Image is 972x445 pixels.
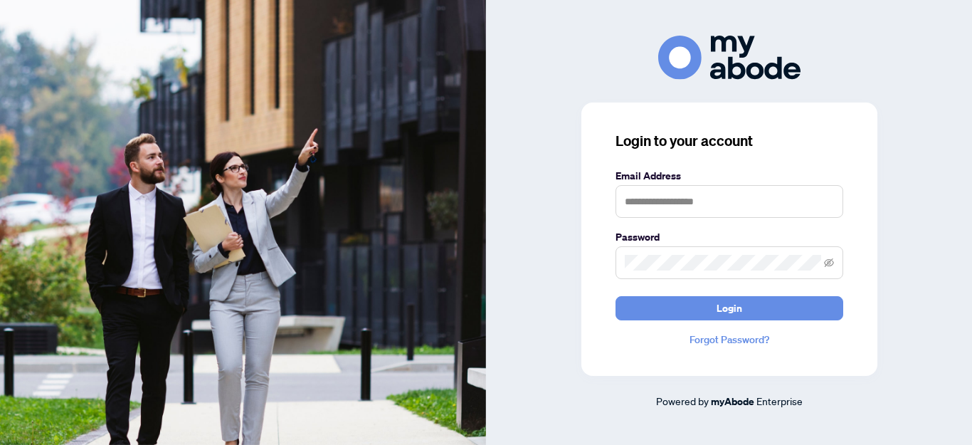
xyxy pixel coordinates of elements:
a: Forgot Password? [616,332,843,347]
label: Password [616,229,843,245]
button: Login [616,296,843,320]
span: Enterprise [756,394,803,407]
a: myAbode [711,394,754,409]
span: Login [717,297,742,320]
img: ma-logo [658,36,801,79]
h3: Login to your account [616,131,843,151]
label: Email Address [616,168,843,184]
span: Powered by [656,394,709,407]
span: eye-invisible [824,258,834,268]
